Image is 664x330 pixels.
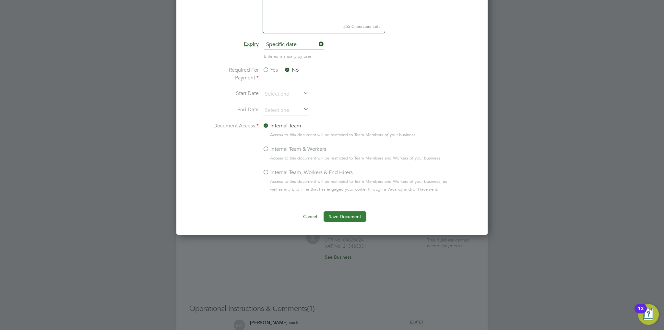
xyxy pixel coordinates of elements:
div: 13 [638,309,644,317]
input: Select one [263,89,309,99]
label: Document Access [210,122,259,198]
button: Open Resource Center, 13 new notifications [638,304,659,325]
small: 255 Characters Left [263,20,385,33]
button: Cancel [298,211,322,222]
label: Start Date [210,89,259,98]
input: Select one [263,106,309,115]
span: Expiry [244,41,259,47]
label: Internal Team, Workers & End Hirers [263,169,353,176]
button: Save Document [324,211,366,222]
label: No [284,66,299,74]
label: Yes [263,66,278,74]
span: Specific date [264,40,324,50]
span: Access to this document will be restricted to Team Members and Workers of your business, as well ... [270,178,454,193]
label: Required For Payment [210,66,259,82]
span: Access to this document will be restricted to Team Members and Workers of your business. [270,154,442,162]
span: Access to this document will be restricted to Team Members of your business. [270,131,417,139]
label: End Date [210,106,259,114]
label: Internal Team & Workers [263,145,326,153]
span: Entered manually by user [264,53,311,59]
label: Internal Team [263,122,301,130]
